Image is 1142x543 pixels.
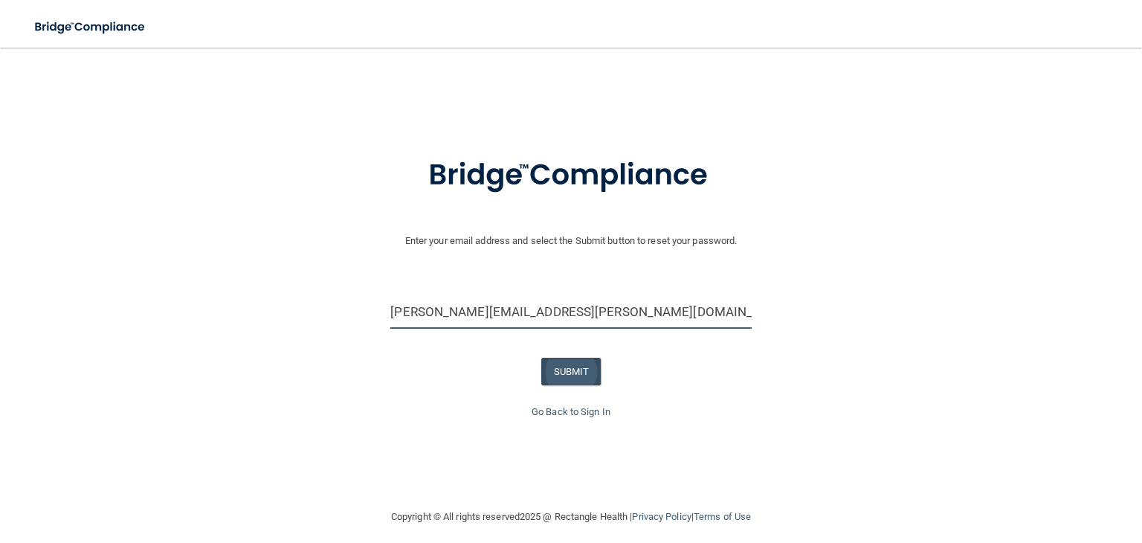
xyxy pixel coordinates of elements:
[541,358,601,385] button: SUBMIT
[398,137,744,214] img: bridge_compliance_login_screen.278c3ca4.svg
[300,493,842,541] div: Copyright © All rights reserved 2025 @ Rectangle Health | |
[694,511,751,522] a: Terms of Use
[22,12,159,42] img: bridge_compliance_login_screen.278c3ca4.svg
[885,446,1124,504] iframe: Drift Widget Chat Controller
[390,295,751,329] input: Email
[532,406,610,417] a: Go Back to Sign In
[632,511,691,522] a: Privacy Policy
